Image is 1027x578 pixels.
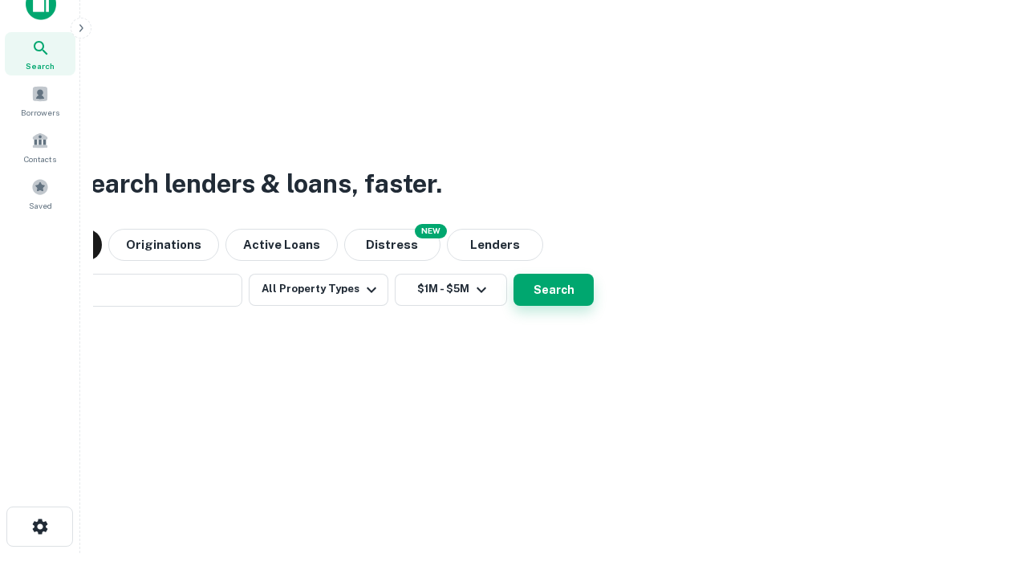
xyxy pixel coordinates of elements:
[225,229,338,261] button: Active Loans
[21,106,59,119] span: Borrowers
[29,199,52,212] span: Saved
[26,59,55,72] span: Search
[5,125,75,169] a: Contacts
[5,172,75,215] a: Saved
[5,32,75,75] a: Search
[395,274,507,306] button: $1M - $5M
[5,79,75,122] a: Borrowers
[513,274,594,306] button: Search
[108,229,219,261] button: Originations
[415,224,447,238] div: NEW
[24,153,56,165] span: Contacts
[344,229,440,261] button: Search distressed loans with lien and other non-mortgage details.
[73,165,442,203] h3: Search lenders & loans, faster.
[249,274,388,306] button: All Property Types
[447,229,543,261] button: Lenders
[947,450,1027,527] iframe: Chat Widget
